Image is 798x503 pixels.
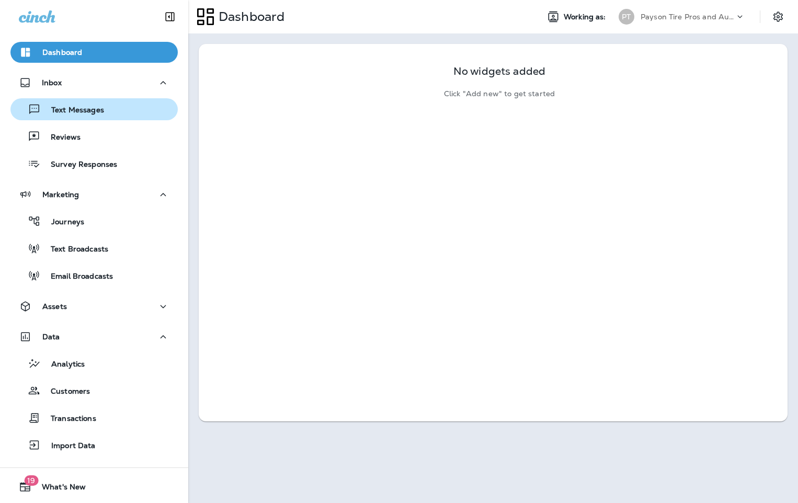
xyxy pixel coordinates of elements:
[10,407,178,429] button: Transactions
[10,237,178,259] button: Text Broadcasts
[41,360,85,370] p: Analytics
[453,67,545,76] p: No widgets added
[641,13,735,21] p: Payson Tire Pros and Automotive
[10,434,178,456] button: Import Data
[42,48,82,56] p: Dashboard
[42,190,79,199] p: Marketing
[41,106,104,116] p: Text Messages
[40,272,113,282] p: Email Broadcasts
[10,296,178,317] button: Assets
[10,476,178,497] button: 19What's New
[40,133,81,143] p: Reviews
[10,98,178,120] button: Text Messages
[10,125,178,147] button: Reviews
[10,72,178,93] button: Inbox
[42,78,62,87] p: Inbox
[42,333,60,341] p: Data
[10,42,178,63] button: Dashboard
[619,9,634,25] div: PT
[42,302,67,311] p: Assets
[31,483,86,495] span: What's New
[444,89,555,98] p: Click "Add new" to get started
[10,184,178,205] button: Marketing
[769,7,788,26] button: Settings
[10,265,178,287] button: Email Broadcasts
[40,387,90,397] p: Customers
[10,380,178,402] button: Customers
[10,153,178,175] button: Survey Responses
[10,210,178,232] button: Journeys
[10,326,178,347] button: Data
[40,160,117,170] p: Survey Responses
[10,352,178,374] button: Analytics
[24,475,38,486] span: 19
[41,441,96,451] p: Import Data
[41,218,84,227] p: Journeys
[214,9,284,25] p: Dashboard
[155,6,185,27] button: Collapse Sidebar
[40,414,96,424] p: Transactions
[564,13,608,21] span: Working as:
[40,245,108,255] p: Text Broadcasts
